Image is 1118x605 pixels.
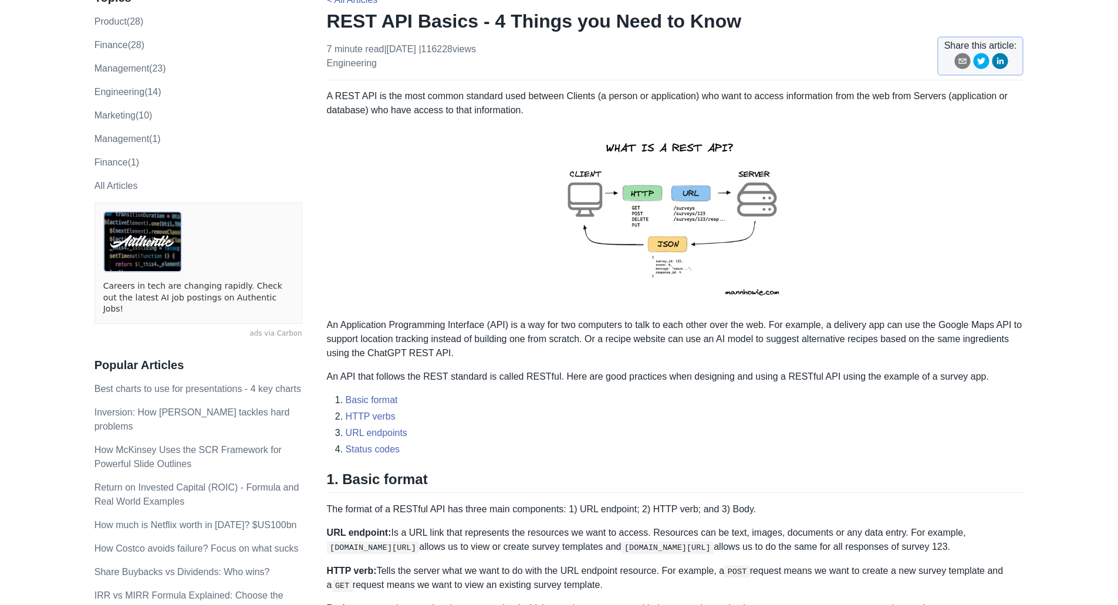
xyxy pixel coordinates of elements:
a: Status codes [346,444,400,454]
a: engineering [327,58,377,68]
a: Careers in tech are changing rapidly. Check out the latest AI job postings on Authentic Jobs! [103,280,293,315]
a: URL endpoints [346,428,407,438]
strong: URL endpoint: [327,528,391,538]
a: Inversion: How [PERSON_NAME] tackles hard problems [94,407,290,431]
code: [DOMAIN_NAME][URL] [621,542,714,553]
code: GET [332,580,353,592]
a: How much is Netflix worth in [DATE]? $US100bn [94,520,297,530]
a: Basic format [346,395,398,405]
h3: Popular Articles [94,358,302,373]
button: email [954,53,971,73]
p: 7 minute read | [DATE] [327,42,476,70]
a: Best charts to use for presentations - 4 key charts [94,384,301,394]
a: Finance(1) [94,157,139,167]
a: HTTP verbs [346,411,396,421]
a: finance(28) [94,40,144,50]
a: engineering(14) [94,87,161,97]
span: Share this article: [944,39,1017,53]
p: The format of a RESTful API has three main components: 1) URL endpoint; 2) HTTP verb; and 3) Body. [327,502,1024,516]
p: An API that follows the REST standard is called RESTful. Here are good practices when designing a... [327,370,1024,384]
a: Management(1) [94,134,161,144]
img: rest-api [546,127,803,309]
button: twitter [973,53,989,73]
a: Return on Invested Capital (ROIC) - Formula and Real World Examples [94,482,299,506]
h2: 1. Basic format [327,471,1024,493]
span: | 116228 views [418,44,476,54]
a: All Articles [94,181,138,191]
code: POST [724,566,750,577]
a: How McKinsey Uses the SCR Framework for Powerful Slide Outlines [94,445,282,469]
a: ads via Carbon [94,329,302,339]
a: management(23) [94,63,166,73]
p: A REST API is the most common standard used between Clients (a person or application) who want to... [327,89,1024,117]
p: Is a URL link that represents the resources we want to access. Resources can be text, images, doc... [327,526,1024,554]
h1: REST API Basics - 4 Things you Need to Know [327,9,1024,33]
img: ads via Carbon [103,211,182,272]
a: How Costco avoids failure? Focus on what sucks [94,543,299,553]
a: marketing(10) [94,110,153,120]
a: Share Buybacks vs Dividends: Who wins? [94,567,270,577]
code: [DOMAIN_NAME][URL] [327,542,420,553]
a: product(28) [94,16,144,26]
button: linkedin [992,53,1008,73]
p: Tells the server what we want to do with the URL endpoint resource. For example, a request means ... [327,564,1024,593]
p: An Application Programming Interface (API) is a way for two computers to talk to each other over ... [327,318,1024,360]
strong: HTTP verb: [327,566,377,576]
